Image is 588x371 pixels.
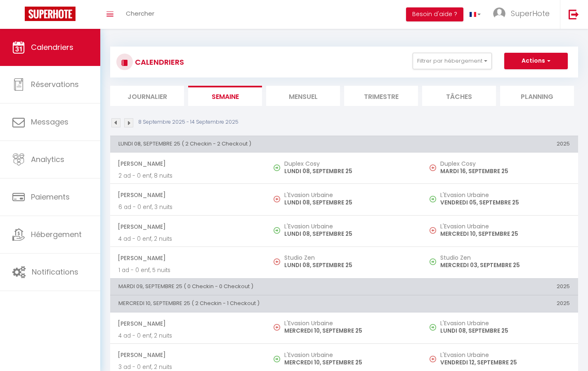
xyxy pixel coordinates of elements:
li: Mensuel [266,86,340,106]
li: Tâches [422,86,496,106]
span: Notifications [32,267,78,277]
img: NO IMAGE [274,324,280,331]
h5: L'Evasion Urbaine [440,192,570,198]
h5: L'Evasion Urbaine [284,192,414,198]
p: VENDREDI 12, SEPTEMBRE 25 [440,358,570,367]
img: NO IMAGE [430,258,436,265]
h5: L'Evasion Urbaine [284,223,414,230]
h5: Studio Zen [440,254,570,261]
h5: Studio Zen [284,254,414,261]
img: NO IMAGE [274,196,280,202]
p: 8 Septembre 2025 - 14 Septembre 2025 [138,118,239,126]
p: LUNDI 08, SEPTEMBRE 25 [284,261,414,270]
th: MERCREDI 10, SEPTEMBRE 25 ( 2 Checkin - 1 Checkout ) [110,296,422,312]
p: 4 ad - 0 enf, 2 nuits [118,235,258,243]
p: LUNDI 08, SEPTEMBRE 25 [284,230,414,238]
th: MARDI 09, SEPTEMBRE 25 ( 0 Checkin - 0 Checkout ) [110,278,422,295]
h5: L'Evasion Urbaine [284,320,414,326]
p: VENDREDI 05, SEPTEMBRE 25 [440,198,570,207]
img: logout [569,9,579,19]
span: [PERSON_NAME] [118,156,258,171]
span: [PERSON_NAME] [118,219,258,235]
p: MARDI 16, SEPTEMBRE 25 [440,167,570,176]
img: ... [493,7,505,20]
li: Planning [500,86,574,106]
img: Super Booking [25,7,76,21]
h5: Duplex Cosy [440,160,570,167]
h3: CALENDRIERS [133,53,184,71]
span: Calendriers [31,42,73,52]
p: 4 ad - 0 enf, 2 nuits [118,331,258,340]
h5: L'Evasion Urbaine [440,320,570,326]
span: [PERSON_NAME] [118,187,258,203]
th: 2025 [422,278,578,295]
p: MERCREDI 10, SEPTEMBRE 25 [440,230,570,238]
h5: L'Evasion Urbaine [440,352,570,358]
p: MERCREDI 10, SEPTEMBRE 25 [284,358,414,367]
p: LUNDI 08, SEPTEMBRE 25 [284,167,414,176]
span: Analytics [31,154,64,164]
span: SuperHote [511,8,550,19]
img: NO IMAGE [430,164,436,171]
button: Actions [504,53,568,69]
span: Hébergement [31,229,82,240]
img: NO IMAGE [430,227,436,234]
img: NO IMAGE [430,196,436,202]
th: LUNDI 08, SEPTEMBRE 25 ( 2 Checkin - 2 Checkout ) [110,136,422,152]
img: NO IMAGE [274,258,280,265]
span: Messages [31,117,68,127]
span: Paiements [31,192,70,202]
h5: Duplex Cosy [284,160,414,167]
li: Semaine [188,86,262,106]
p: MERCREDI 03, SEPTEMBRE 25 [440,261,570,270]
li: Journalier [110,86,184,106]
h5: L'Evasion Urbaine [440,223,570,230]
button: Besoin d'aide ? [406,7,463,21]
h5: L'Evasion Urbaine [284,352,414,358]
img: NO IMAGE [430,356,436,362]
span: [PERSON_NAME] [118,316,258,331]
p: LUNDI 08, SEPTEMBRE 25 [440,326,570,335]
button: Filtrer par hébergement [413,53,492,69]
li: Trimestre [344,86,418,106]
th: 2025 [422,296,578,312]
p: 2 ad - 0 enf, 8 nuits [118,171,258,180]
th: 2025 [422,136,578,152]
span: Chercher [126,9,154,18]
button: Ouvrir le widget de chat LiveChat [7,3,31,28]
span: Réservations [31,79,79,89]
p: 6 ad - 0 enf, 3 nuits [118,203,258,211]
p: 1 ad - 0 enf, 5 nuits [118,266,258,275]
p: LUNDI 08, SEPTEMBRE 25 [284,198,414,207]
p: MERCREDI 10, SEPTEMBRE 25 [284,326,414,335]
img: NO IMAGE [430,324,436,331]
span: [PERSON_NAME] [118,347,258,363]
span: [PERSON_NAME] [118,250,258,266]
